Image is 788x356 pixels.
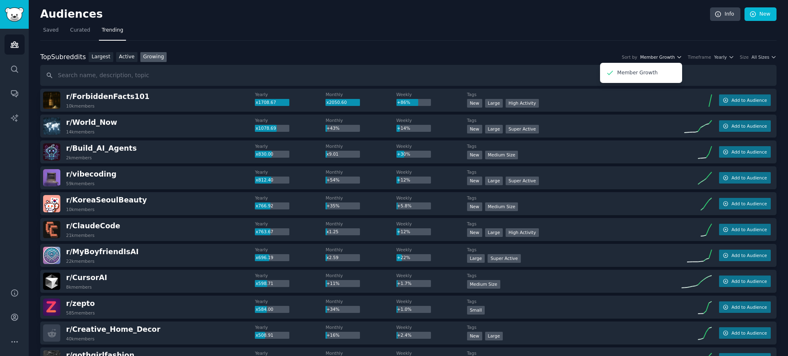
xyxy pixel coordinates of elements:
img: KoreaSeoulBeauty [43,195,60,212]
button: Add to Audience [719,94,771,106]
img: CursorAI [43,273,60,290]
dt: Weekly [396,221,467,227]
dt: Weekly [396,117,467,123]
span: Add to Audience [731,304,767,310]
button: Add to Audience [719,224,771,235]
div: 22k members [66,258,94,264]
dt: Weekly [396,324,467,330]
span: Add to Audience [731,330,767,336]
span: x1.25 [326,229,339,234]
dt: Monthly [325,247,396,253]
button: Add to Audience [719,120,771,132]
span: Member Growth [640,54,675,60]
button: Add to Audience [719,172,771,184]
span: +54% [326,177,339,182]
div: 10k members [66,207,94,212]
dt: Weekly [396,195,467,201]
dt: Yearly [255,92,325,97]
dt: Yearly [255,299,325,304]
dt: Monthly [325,221,396,227]
span: x766.92 [256,203,273,208]
div: Medium Size [485,151,518,159]
span: x598.71 [256,281,273,286]
dt: Tags [467,195,679,201]
a: Largest [89,52,113,62]
span: Add to Audience [731,175,767,181]
span: +43% [326,126,339,131]
span: Trending [102,27,123,34]
div: 585 members [66,310,95,316]
span: Add to Audience [731,278,767,284]
div: 2k members [66,155,92,161]
div: New [467,151,482,159]
a: Trending [99,24,126,41]
dt: Weekly [396,273,467,278]
dt: Yearly [255,169,325,175]
span: x1708.67 [256,100,276,105]
span: r/ MyBoyfriendIsAI [66,248,139,256]
span: +35% [326,203,339,208]
div: New [467,228,482,237]
div: Large [485,177,503,185]
span: r/ World_Now [66,118,117,126]
div: High Activity [506,228,539,237]
dt: Tags [467,117,679,123]
button: All Sizes [751,54,777,60]
div: 14k members [66,129,94,135]
button: Yearly [714,54,734,60]
dt: Monthly [325,350,396,356]
span: x2050.60 [326,100,347,105]
div: 40k members [66,336,94,342]
span: +16% [326,333,339,338]
span: x830.00 [256,152,273,156]
button: Member Growth [640,54,682,60]
a: Growing [140,52,167,62]
span: +86% [397,100,410,105]
span: r/ ClaudeCode [66,222,120,230]
img: Build_AI_Agents [43,143,60,161]
span: x696.19 [256,255,273,260]
input: Search name, description, topic [40,65,777,86]
dt: Tags [467,221,679,227]
dt: Yearly [255,273,325,278]
dt: Yearly [255,324,325,330]
span: +12% [397,229,410,234]
button: Add to Audience [719,146,771,158]
dt: Tags [467,273,679,278]
dt: Monthly [325,143,396,149]
div: High Activity [506,99,539,108]
span: +2.4% [397,333,411,338]
dt: Yearly [255,143,325,149]
span: Add to Audience [731,123,767,129]
div: Top Subreddits [40,52,86,62]
span: Saved [43,27,59,34]
dt: Tags [467,169,679,175]
button: Add to Audience [719,276,771,287]
dt: Yearly [255,350,325,356]
span: x2.59 [326,255,339,260]
span: +30% [397,152,410,156]
div: Sort by [622,54,637,60]
dt: Monthly [325,299,396,304]
span: +5.8% [397,203,411,208]
dt: Monthly [325,324,396,330]
img: GummySearch logo [5,7,24,22]
dt: Tags [467,143,679,149]
span: r/ CursorAI [66,273,107,282]
dt: Monthly [325,273,396,278]
div: Small [467,306,485,315]
dt: Tags [467,350,679,356]
span: +14% [397,126,410,131]
dt: Weekly [396,299,467,304]
div: Super Active [488,254,521,263]
img: ClaudeCode [43,221,60,238]
span: Add to Audience [731,97,767,103]
dt: Tags [467,247,679,253]
div: 10k members [66,103,94,109]
dt: Monthly [325,169,396,175]
dt: Monthly [325,117,396,123]
dt: Tags [467,324,679,330]
dt: Yearly [255,195,325,201]
img: MyBoyfriendIsAI [43,247,60,264]
div: New [467,202,482,211]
